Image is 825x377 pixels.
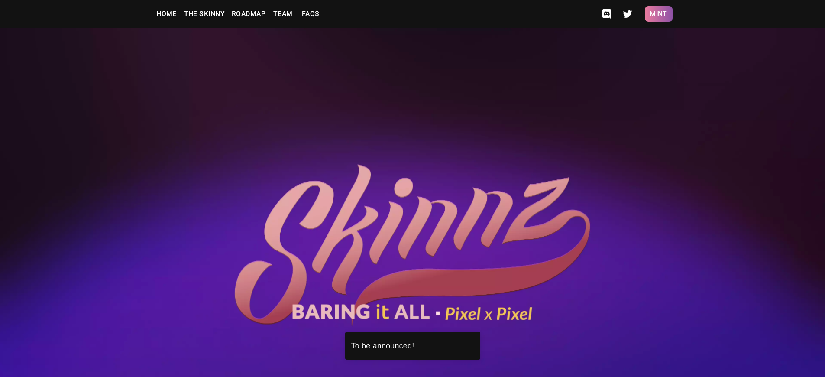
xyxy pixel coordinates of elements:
[269,5,297,23] a: Team
[297,5,324,23] a: FAQs
[181,5,229,23] a: The Skinny
[153,5,181,23] a: Home
[351,340,474,352] div: To be announced!
[645,6,673,22] button: Mint
[228,5,269,23] a: Roadmap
